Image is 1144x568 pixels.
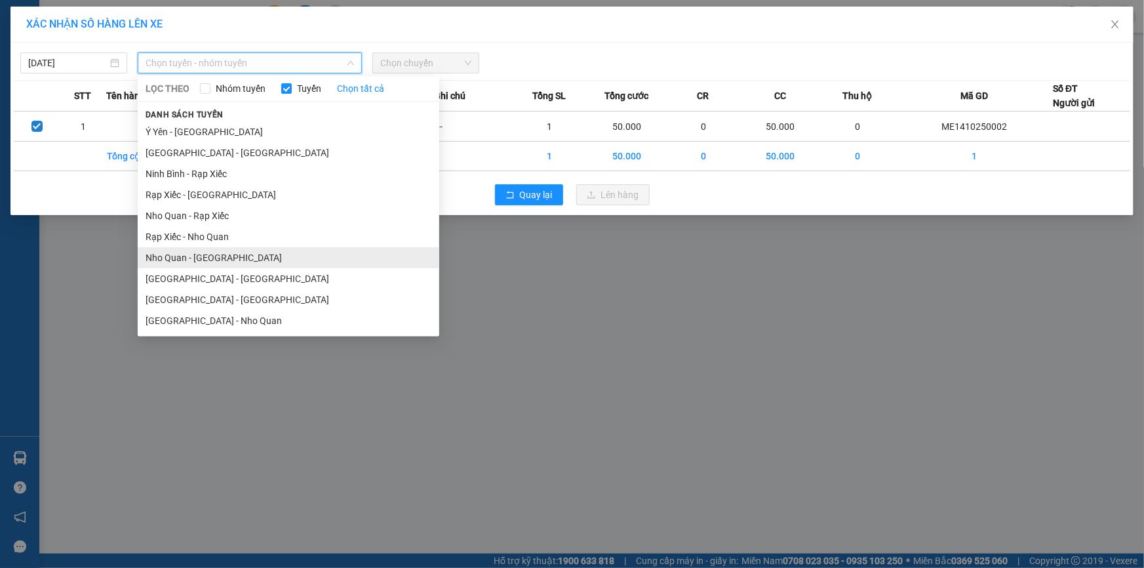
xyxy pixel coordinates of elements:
span: Chọn tuyến - nhóm tuyến [146,53,354,73]
button: uploadLên hàng [576,184,650,205]
li: Ý Yên - [GEOGRAPHIC_DATA] [138,121,439,142]
li: [GEOGRAPHIC_DATA] - [GEOGRAPHIC_DATA] [138,268,439,289]
span: Tuyến [292,81,326,96]
span: STT [74,89,91,103]
li: Ninh Bình - Rạp Xiếc [138,163,439,184]
span: rollback [505,190,515,201]
li: [GEOGRAPHIC_DATA] - [GEOGRAPHIC_DATA] [138,289,439,310]
li: Rạp Xiếc - Nho Quan [138,226,439,247]
span: Mã GD [960,89,988,103]
span: CR [698,89,709,103]
td: ME1410250002 [896,112,1054,142]
td: 50.000 [588,142,665,171]
span: down [347,59,355,67]
td: 1 [511,142,588,171]
td: 1 [511,112,588,142]
button: Close [1097,7,1134,43]
td: 0 [819,142,896,171]
td: 0 [665,142,742,171]
button: rollbackQuay lại [495,184,563,205]
td: 0 [819,112,896,142]
td: --- [434,112,511,142]
span: Ghi chú [434,89,465,103]
span: close [1110,19,1120,30]
input: 14/10/2025 [28,56,108,70]
span: Danh sách tuyến [138,109,231,121]
span: Chọn chuyến [380,53,471,73]
td: 50.000 [742,142,819,171]
span: Tổng cước [604,89,648,103]
td: 1 [60,112,106,142]
td: 50.000 [742,112,819,142]
li: Nho Quan - Rạp Xiếc [138,205,439,226]
span: LỌC THEO [146,81,189,96]
li: [GEOGRAPHIC_DATA] - [GEOGRAPHIC_DATA] [138,142,439,163]
div: Số ĐT Người gửi [1053,81,1095,110]
li: Rạp Xiếc - [GEOGRAPHIC_DATA] [138,184,439,205]
td: 50.000 [588,112,665,142]
td: 0 [665,112,742,142]
a: Chọn tất cả [337,81,384,96]
td: Tổng cộng [106,142,183,171]
span: Quay lại [520,188,553,202]
span: Tên hàng [106,89,145,103]
span: CC [774,89,786,103]
span: XÁC NHẬN SỐ HÀNG LÊN XE [26,18,163,30]
td: 1 [896,142,1054,171]
span: Tổng SL [532,89,566,103]
li: Nho Quan - [GEOGRAPHIC_DATA] [138,247,439,268]
span: Nhóm tuyến [210,81,271,96]
span: Thu hộ [842,89,872,103]
li: [GEOGRAPHIC_DATA] - Nho Quan [138,310,439,331]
